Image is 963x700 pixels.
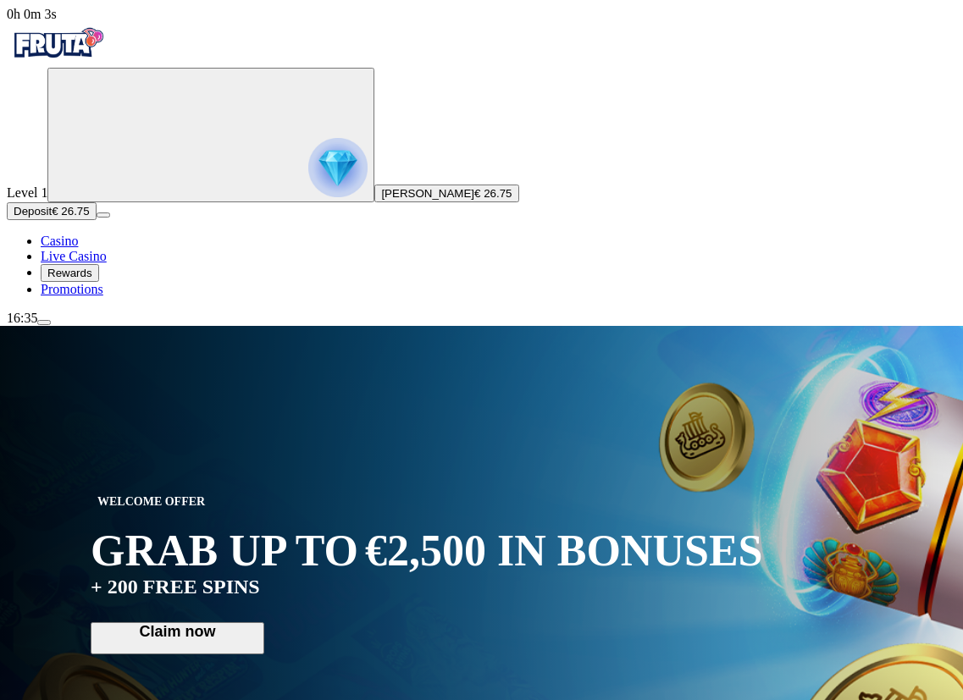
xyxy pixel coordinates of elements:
span: Casino [41,234,78,248]
button: reward iconRewards [41,264,99,282]
nav: Primary [7,22,956,297]
span: + 200 FREE SPINS [91,576,260,598]
span: Promotions [41,282,103,296]
button: reward progress [47,68,374,202]
span: WELCOME OFFER [91,492,212,512]
span: € 26.75 [52,205,89,218]
button: [PERSON_NAME]€ 26.75 [374,185,518,202]
button: menu [37,320,51,325]
img: reward progress [308,138,368,197]
img: Fruta [7,22,108,64]
button: Claim now [91,622,264,654]
span: Claim now [99,624,256,640]
span: Live Casino [41,249,107,263]
span: € 26.75 [474,187,512,200]
a: poker-chip iconLive Casino [41,249,107,263]
span: Deposit [14,205,52,218]
a: gift-inverted iconPromotions [41,282,103,296]
span: €2,500 IN BONUSES [365,529,763,573]
a: Fruta [7,52,108,67]
span: 16:35 [7,311,37,325]
button: Depositplus icon€ 26.75 [7,202,97,220]
span: user session time [7,7,57,21]
span: GRAB UP TO [91,526,358,576]
a: diamond iconCasino [41,234,78,248]
span: Rewards [47,267,92,279]
span: [PERSON_NAME] [381,187,474,200]
span: Level 1 [7,185,47,200]
button: menu [97,212,110,218]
